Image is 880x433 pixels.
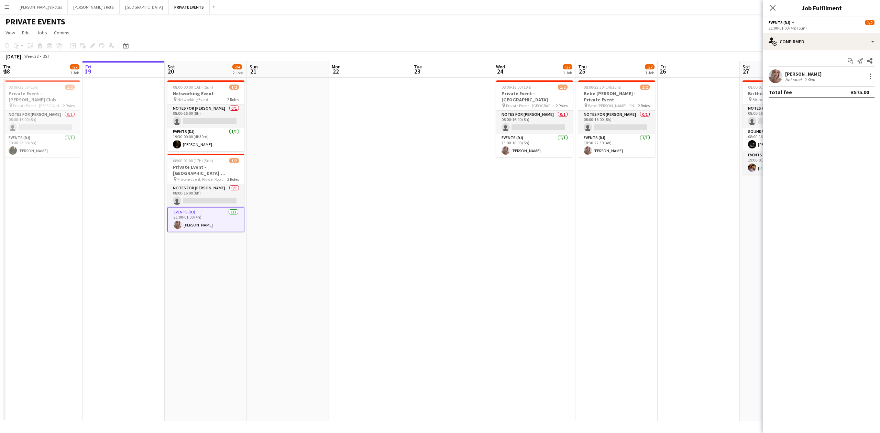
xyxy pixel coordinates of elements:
[84,67,91,75] span: 19
[3,90,80,103] h3: Private Event - [PERSON_NAME] Club
[23,54,40,59] span: Week 38
[227,177,239,182] span: 2 Roles
[232,64,242,69] span: 2/4
[51,28,72,37] a: Comms
[177,97,208,102] span: Networking Event
[769,89,792,96] div: Total fee
[578,134,655,157] app-card-role: Events (DJ)1/118:30-22:30 (4h)[PERSON_NAME]
[177,177,227,182] span: Private Event, Flower Room - [PERSON_NAME]'s
[167,64,175,70] span: Sat
[13,103,63,108] span: Private Event - [PERSON_NAME] Club
[229,158,239,163] span: 1/2
[227,97,239,102] span: 2 Roles
[167,154,244,232] app-job-card: 08:00-01:00 (17h) (Sun)1/2Private Event - [GEOGRAPHIC_DATA]. [PERSON_NAME]'s Private Event, Flowe...
[506,103,556,108] span: Private Event - [GEOGRAPHIC_DATA]
[167,90,244,97] h3: Networking Event
[3,28,18,37] a: View
[167,104,244,128] app-card-role: Notes for [PERSON_NAME]0/108:00-16:00 (8h)
[229,85,239,90] span: 1/2
[3,111,80,134] app-card-role: Notes for [PERSON_NAME]0/108:00-16:00 (8h)
[70,70,79,75] div: 1 Job
[578,111,655,134] app-card-role: Notes for [PERSON_NAME]0/108:00-16:00 (8h)
[556,103,568,108] span: 2 Roles
[748,85,788,90] span: 08:00-01:00 (17h) (Sun)
[584,85,621,90] span: 08:00-22:30 (14h30m)
[742,104,819,128] app-card-role: Notes for [PERSON_NAME]0/108:00-16:00 (8h)
[578,90,655,103] h3: Bebe [PERSON_NAME] - Private Event
[558,85,568,90] span: 1/2
[173,85,213,90] span: 08:00-00:00 (16h) (Sun)
[660,64,666,70] span: Fri
[169,0,210,14] button: PRIVATE EVENTS
[54,30,69,36] span: Comms
[19,28,33,37] a: Edit
[2,67,12,75] span: 18
[233,70,243,75] div: 2 Jobs
[803,77,816,82] div: 2.6km
[742,151,819,175] app-card-role: Events (DJ)1/119:00-01:00 (6h)[PERSON_NAME]
[496,80,573,157] app-job-card: 08:00-18:00 (10h)1/2Private Event - [GEOGRAPHIC_DATA] Private Event - [GEOGRAPHIC_DATA]2 RolesNot...
[502,85,531,90] span: 08:00-18:00 (10h)
[34,28,50,37] a: Jobs
[250,64,258,70] span: Sun
[640,85,650,90] span: 1/2
[752,97,802,102] span: Birthday Party - [PERSON_NAME]
[9,85,38,90] span: 08:00-23:00 (15h)
[496,64,505,70] span: Wed
[70,64,79,69] span: 1/2
[167,208,244,232] app-card-role: Events (DJ)1/121:00-01:00 (4h)[PERSON_NAME]
[166,67,175,75] span: 20
[3,64,12,70] span: Thu
[496,111,573,134] app-card-role: Notes for [PERSON_NAME]0/108:00-16:00 (8h)
[785,77,803,82] div: Not rated
[3,80,80,157] app-job-card: 08:00-23:00 (15h)1/2Private Event - [PERSON_NAME] Club Private Event - [PERSON_NAME] Club2 RolesN...
[865,20,874,25] span: 1/2
[742,90,819,97] h3: Birthday Party
[577,67,587,75] span: 25
[769,25,874,31] div: 21:00-01:00 (4h) (Sun)
[495,67,505,75] span: 24
[331,67,341,75] span: 22
[785,71,822,77] div: [PERSON_NAME]
[413,67,422,75] span: 23
[68,0,120,14] button: [PERSON_NAME]'s Rota
[645,64,654,69] span: 1/2
[769,20,796,25] button: Events (DJ)
[496,90,573,103] h3: Private Event - [GEOGRAPHIC_DATA]
[167,128,244,151] app-card-role: Events (DJ)1/119:30-00:00 (4h30m)[PERSON_NAME]
[659,67,666,75] span: 26
[5,53,21,60] div: [DATE]
[742,64,750,70] span: Sat
[742,80,819,175] app-job-card: 08:00-01:00 (17h) (Sun)2/3Birthday Party Birthday Party - [PERSON_NAME]3 RolesNotes for [PERSON_N...
[851,89,869,96] div: £575.00
[763,3,880,12] h3: Job Fulfilment
[5,16,65,27] h1: PRIVATE EVENTS
[563,64,572,69] span: 1/2
[37,30,47,36] span: Jobs
[645,70,654,75] div: 1 Job
[769,20,790,25] span: Events (DJ)
[14,0,68,14] button: [PERSON_NAME]'s Rotas
[588,103,638,108] span: Bebe [PERSON_NAME] - Private Event
[22,30,30,36] span: Edit
[249,67,258,75] span: 21
[167,164,244,176] h3: Private Event - [GEOGRAPHIC_DATA]. [PERSON_NAME]'s
[65,85,75,90] span: 1/2
[43,54,49,59] div: BST
[167,184,244,208] app-card-role: Notes for [PERSON_NAME]0/108:00-16:00 (8h)
[3,134,80,157] app-card-role: Events (DJ)1/118:00-23:00 (5h)[PERSON_NAME]
[414,64,422,70] span: Tue
[63,103,75,108] span: 2 Roles
[578,80,655,157] app-job-card: 08:00-22:30 (14h30m)1/2Bebe [PERSON_NAME] - Private Event Bebe [PERSON_NAME] - Private Event2 Rol...
[85,64,91,70] span: Fri
[563,70,572,75] div: 1 Job
[332,64,341,70] span: Mon
[167,80,244,151] app-job-card: 08:00-00:00 (16h) (Sun)1/2Networking Event Networking Event2 RolesNotes for [PERSON_NAME]0/108:00...
[5,30,15,36] span: View
[173,158,213,163] span: 08:00-01:00 (17h) (Sun)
